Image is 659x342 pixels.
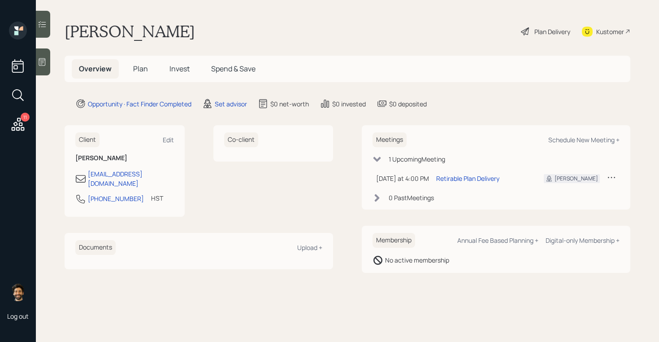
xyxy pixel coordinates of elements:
[75,132,100,147] h6: Client
[548,136,620,144] div: Schedule New Meeting +
[211,64,256,74] span: Spend & Save
[555,175,598,183] div: [PERSON_NAME]
[297,243,322,252] div: Upload +
[596,27,624,36] div: Kustomer
[88,194,144,203] div: [PHONE_NUMBER]
[436,174,499,183] div: Retirable Plan Delivery
[385,255,449,265] div: No active membership
[21,113,30,122] div: 11
[373,132,407,147] h6: Meetings
[88,169,174,188] div: [EMAIL_ADDRESS][DOMAIN_NAME]
[88,99,191,109] div: Opportunity · Fact Finder Completed
[215,99,247,109] div: Set advisor
[163,136,174,144] div: Edit
[133,64,148,74] span: Plan
[376,174,429,183] div: [DATE] at 4:00 PM
[75,154,174,162] h6: [PERSON_NAME]
[65,22,195,41] h1: [PERSON_NAME]
[389,154,445,164] div: 1 Upcoming Meeting
[389,193,434,202] div: 0 Past Meeting s
[332,99,366,109] div: $0 invested
[9,283,27,301] img: eric-schwartz-headshot.png
[169,64,190,74] span: Invest
[389,99,427,109] div: $0 deposited
[7,312,29,320] div: Log out
[546,236,620,245] div: Digital-only Membership +
[270,99,309,109] div: $0 net-worth
[151,193,163,203] div: HST
[373,233,415,248] h6: Membership
[457,236,538,245] div: Annual Fee Based Planning +
[534,27,570,36] div: Plan Delivery
[75,240,116,255] h6: Documents
[79,64,112,74] span: Overview
[224,132,258,147] h6: Co-client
